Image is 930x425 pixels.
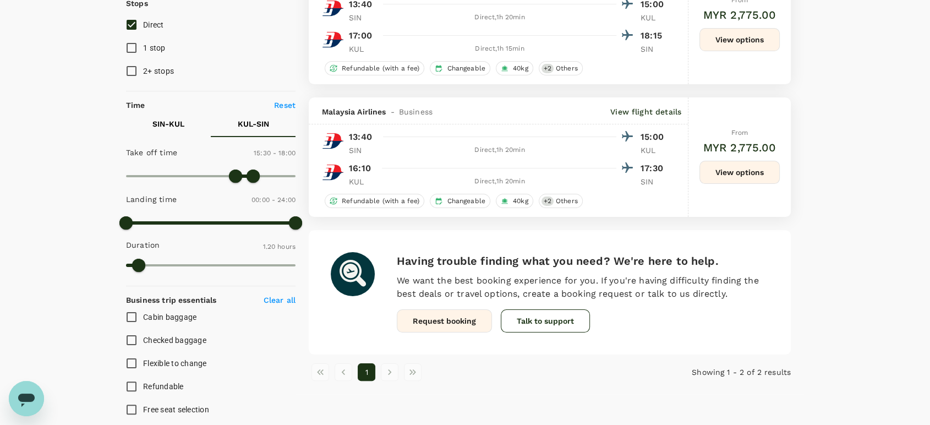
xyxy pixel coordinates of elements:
p: 18:15 [641,29,668,42]
span: 15:30 - 18:00 [254,149,296,157]
p: Showing 1 - 2 of 2 results [630,367,791,378]
span: Malaysia Airlines [322,106,386,117]
span: Refundable (with a fee) [337,64,424,73]
div: +2Others [539,194,583,208]
p: Clear all [264,295,296,306]
p: 17:30 [641,162,668,175]
p: KUL [349,176,376,187]
img: MH [322,130,344,152]
p: Landing time [126,194,177,205]
span: Checked baggage [143,336,206,345]
div: +2Others [539,61,583,75]
p: 17:00 [349,29,372,42]
p: We want the best booking experience for you. If you're having difficulty finding the best deals o... [397,274,769,301]
img: MH [322,29,344,51]
span: - [386,106,399,117]
strong: Business trip essentials [126,296,217,304]
span: Changeable [442,197,490,206]
p: SIN - KUL [152,118,184,129]
p: Take off time [126,147,177,158]
h6: MYR 2,775.00 [703,6,776,24]
button: View options [699,161,780,184]
button: page 1 [358,363,375,381]
span: From [731,129,748,137]
span: 00:00 - 24:00 [251,196,296,204]
button: Request booking [397,309,492,333]
button: View options [699,28,780,51]
p: SIN [641,43,668,55]
span: Others [551,64,582,73]
span: Cabin baggage [143,313,196,322]
span: 1.20 hours [263,243,296,250]
p: 15:00 [641,130,668,144]
p: KUL - SIN [238,118,269,129]
span: Refundable (with a fee) [337,197,424,206]
h6: Having trouble finding what you need? We're here to help. [397,252,769,270]
span: Free seat selection [143,405,209,414]
div: 40kg [496,194,533,208]
p: 13:40 [349,130,372,144]
span: Flexible to change [143,359,207,368]
div: Refundable (with a fee) [325,61,424,75]
button: Talk to support [501,309,590,333]
span: Business [399,106,433,117]
span: + 2 [541,197,554,206]
p: View flight details [610,106,681,117]
h6: MYR 2,775.00 [703,139,776,156]
div: Refundable (with a fee) [325,194,424,208]
p: KUL [641,145,668,156]
p: KUL [641,12,668,23]
p: SIN [641,176,668,187]
p: Reset [274,100,296,111]
iframe: Button to launch messaging window [9,381,44,416]
div: Direct , 1h 20min [383,12,616,23]
p: KUL [349,43,376,55]
div: Changeable [430,61,490,75]
span: 2+ stops [143,67,174,75]
p: SIN [349,12,376,23]
p: Duration [126,239,160,250]
div: Changeable [430,194,490,208]
p: 16:10 [349,162,371,175]
span: 1 stop [143,43,166,52]
div: Direct , 1h 20min [383,145,616,156]
nav: pagination navigation [309,363,630,381]
div: Direct , 1h 15min [383,43,616,55]
div: Direct , 1h 20min [383,176,616,187]
p: SIN [349,145,376,156]
span: Refundable [143,382,184,391]
span: Changeable [442,64,490,73]
span: 40kg [508,197,533,206]
span: Others [551,197,582,206]
span: Direct [143,20,164,29]
span: + 2 [541,64,554,73]
span: 40kg [508,64,533,73]
p: Time [126,100,145,111]
img: MH [322,161,344,183]
div: 40kg [496,61,533,75]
